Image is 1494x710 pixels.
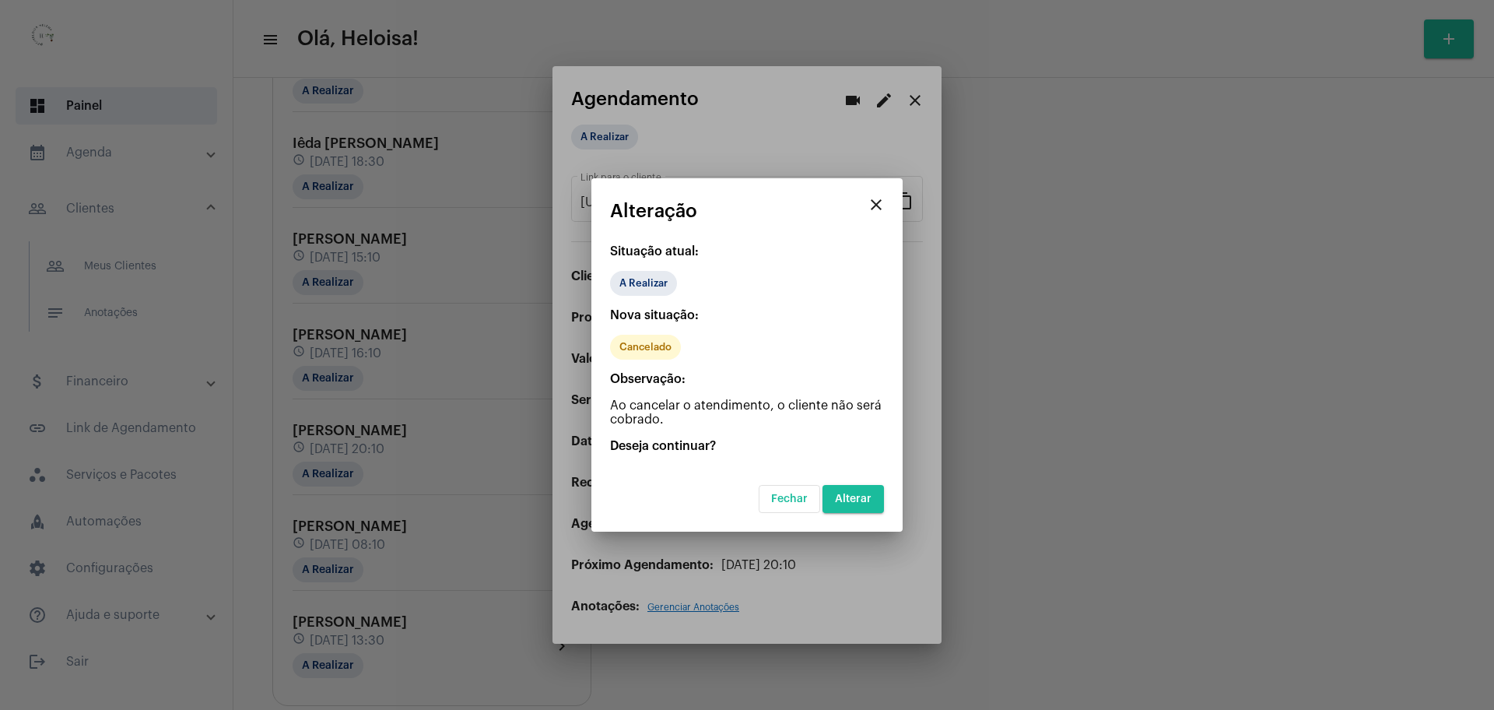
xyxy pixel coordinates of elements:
[822,485,884,513] button: Alterar
[610,335,681,360] mat-chip: Cancelado
[610,308,884,322] p: Nova situação:
[759,485,820,513] button: Fechar
[610,399,884,427] p: Ao cancelar o atendimento, o cliente não será cobrado.
[867,195,886,214] mat-icon: close
[610,372,884,386] p: Observação:
[610,244,884,258] p: Situação atual:
[771,494,808,504] span: Fechar
[610,201,697,221] span: Alteração
[610,439,884,453] p: Deseja continuar?
[835,494,871,504] span: Alterar
[610,271,677,296] mat-chip: A Realizar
